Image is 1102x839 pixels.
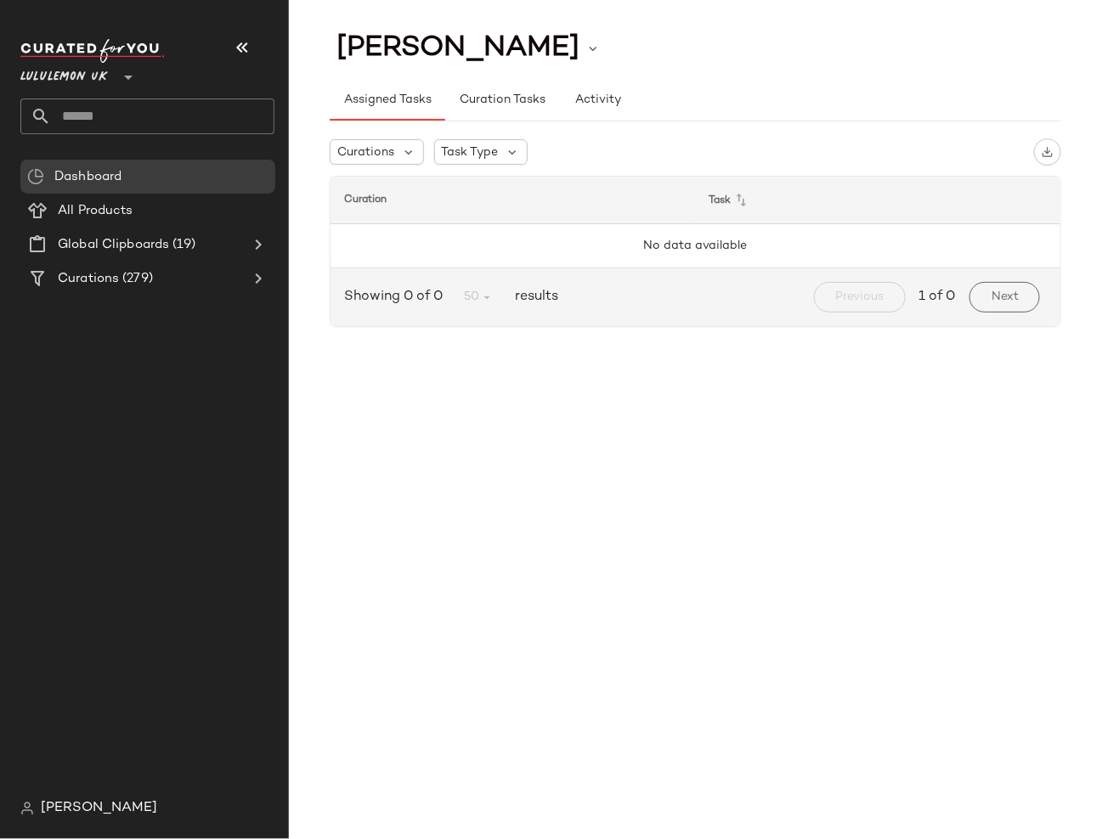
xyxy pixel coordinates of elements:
[696,177,1061,224] th: Task
[27,168,44,185] img: svg%3e
[58,269,119,289] span: Curations
[343,93,432,107] span: Assigned Tasks
[991,290,1019,304] span: Next
[20,802,34,815] img: svg%3e
[919,287,956,307] span: 1 of 0
[337,144,394,161] span: Curations
[459,93,545,107] span: Curation Tasks
[20,58,108,88] span: Lululemon UK
[336,32,579,65] span: [PERSON_NAME]
[331,224,1060,268] td: No data available
[508,287,558,307] span: results
[58,201,133,221] span: All Products
[344,287,449,307] span: Showing 0 of 0
[20,39,165,63] img: cfy_white_logo.C9jOOHJF.svg
[119,269,153,289] span: (279)
[442,144,499,161] span: Task Type
[969,282,1040,313] button: Next
[574,93,621,107] span: Activity
[1042,146,1054,158] img: svg%3e
[331,177,696,224] th: Curation
[54,167,122,187] span: Dashboard
[41,798,157,819] span: [PERSON_NAME]
[58,235,169,255] span: Global Clipboards
[169,235,195,255] span: (19)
